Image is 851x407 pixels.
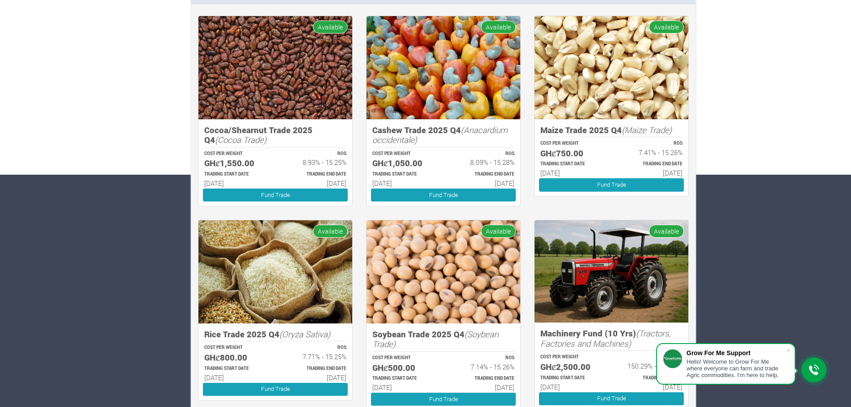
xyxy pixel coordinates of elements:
img: growforme image [367,220,520,323]
p: Estimated Trading End Date [619,375,682,382]
a: Fund Trade [203,189,348,201]
img: growforme image [535,16,688,119]
h5: Cocoa/Shearnut Trade 2025 Q4 [204,125,346,145]
h5: Soybean Trade 2025 Q4 [372,329,514,349]
p: ROS [451,355,514,361]
img: growforme image [198,220,352,323]
h5: Machinery Fund (10 Yrs) [540,328,682,348]
img: growforme image [198,16,352,119]
h6: 8.93% - 15.25% [283,158,346,166]
h6: [DATE] [283,373,346,382]
p: ROS [619,140,682,147]
i: (Anacardium occidentale) [372,124,508,146]
span: Available [313,225,348,238]
p: Estimated Trading Start Date [372,171,435,178]
p: COST PER WEIGHT [372,151,435,157]
i: (Oryza Sativa) [279,328,330,340]
a: Fund Trade [371,393,516,406]
p: Estimated Trading End Date [451,171,514,178]
img: growforme image [367,16,520,119]
i: (Maize Trade) [622,124,672,135]
i: (Soybean Trade) [372,328,498,350]
span: Available [313,21,348,34]
p: COST PER WEIGHT [204,151,267,157]
h5: Maize Trade 2025 Q4 [540,125,682,135]
p: COST PER WEIGHT [204,344,267,351]
h5: GHȼ500.00 [372,363,435,373]
span: Available [649,225,684,238]
p: ROS [283,344,346,351]
p: COST PER WEIGHT [540,140,603,147]
h6: [DATE] [540,383,603,391]
i: (Tractors, Factories and Machines) [540,327,671,349]
h6: [DATE] [619,383,682,391]
h6: [DATE] [204,373,267,382]
h6: [DATE] [372,179,435,187]
h5: GHȼ1,050.00 [372,158,435,168]
h6: 8.09% - 15.28% [451,158,514,166]
p: COST PER WEIGHT [540,354,603,361]
p: Estimated Trading End Date [451,375,514,382]
a: Fund Trade [539,392,684,405]
h6: [DATE] [204,179,267,187]
span: Available [481,225,516,238]
p: ROS [451,151,514,157]
div: Hello! Welcome to Grow For Me where everyone can farm and trade Agric commodities. I'm here to help. [687,358,786,378]
h6: [DATE] [451,179,514,187]
h5: GHȼ1,550.00 [204,158,267,168]
h6: 7.71% - 15.25% [283,352,346,361]
h6: [DATE] [540,169,603,177]
i: (Cocoa Trade) [215,134,266,145]
a: Fund Trade [539,178,684,191]
p: Estimated Trading End Date [283,365,346,372]
a: Fund Trade [203,383,348,396]
h6: [DATE] [451,383,514,391]
h5: Cashew Trade 2025 Q4 [372,125,514,145]
p: COST PER WEIGHT [372,355,435,361]
p: Estimated Trading Start Date [204,365,267,372]
p: Estimated Trading Start Date [540,161,603,168]
h6: 150.29% - 255.43% [619,362,682,370]
p: Estimated Trading Start Date [204,171,267,178]
p: Estimated Trading Start Date [372,375,435,382]
span: Available [481,21,516,34]
p: Estimated Trading End Date [283,171,346,178]
h5: GHȼ800.00 [204,352,267,363]
h6: [DATE] [619,169,682,177]
h6: 7.14% - 15.26% [451,363,514,371]
h5: Rice Trade 2025 Q4 [204,329,346,340]
h5: GHȼ750.00 [540,148,603,159]
h5: GHȼ2,500.00 [540,362,603,372]
a: Fund Trade [371,189,516,201]
p: ROS [283,151,346,157]
h6: 7.41% - 15.26% [619,148,682,156]
img: growforme image [535,220,688,323]
span: Available [649,21,684,34]
p: Estimated Trading Start Date [540,375,603,382]
h6: [DATE] [283,179,346,187]
p: ROS [619,354,682,361]
div: Grow For Me Support [687,349,786,357]
h6: [DATE] [372,383,435,391]
p: Estimated Trading End Date [619,161,682,168]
